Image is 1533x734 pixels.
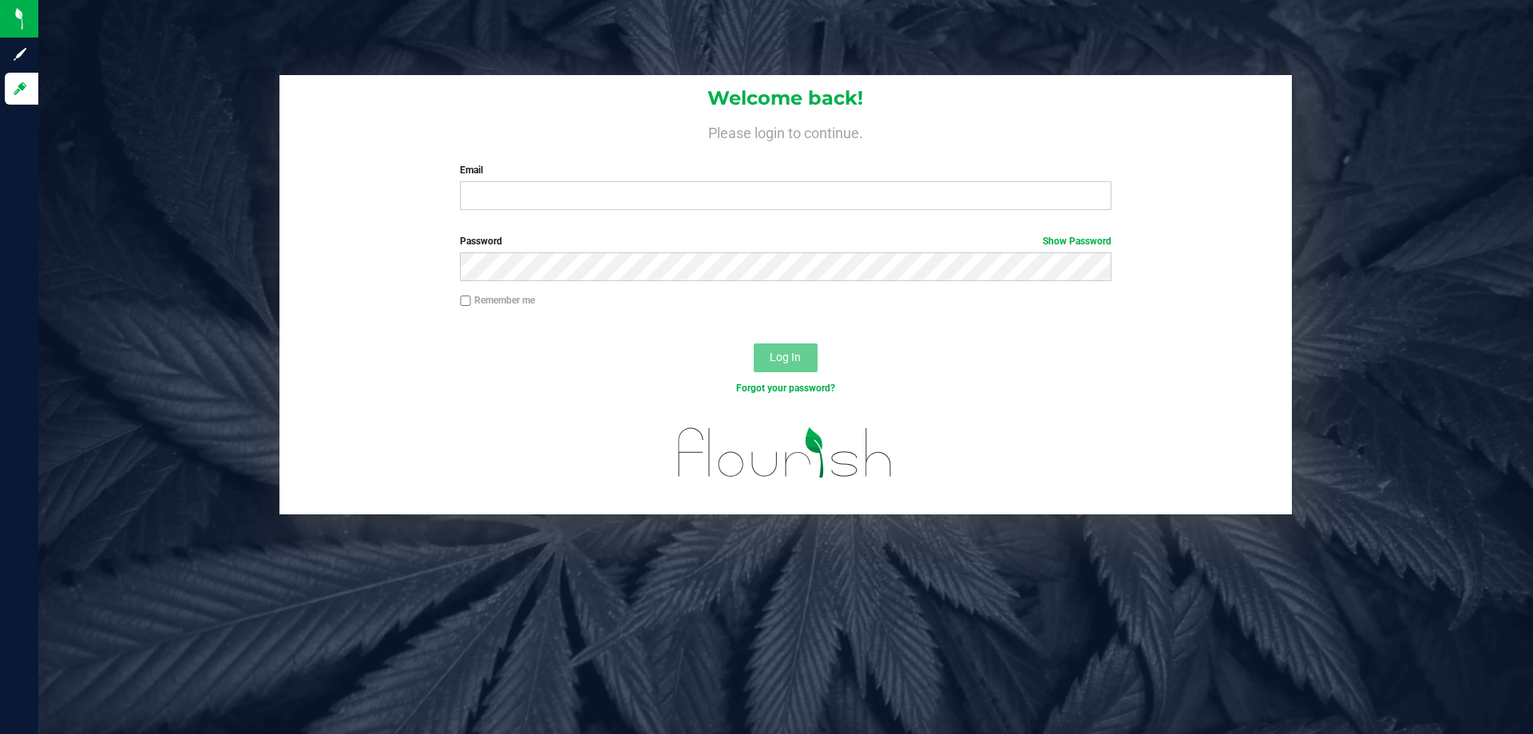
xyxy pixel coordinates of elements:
[279,121,1292,141] h4: Please login to continue.
[12,46,28,62] inline-svg: Sign up
[736,383,835,394] a: Forgot your password?
[659,412,912,494] img: flourish_logo.svg
[770,351,801,363] span: Log In
[754,343,818,372] button: Log In
[460,296,471,307] input: Remember me
[460,293,535,307] label: Remember me
[12,81,28,97] inline-svg: Log in
[460,236,502,247] span: Password
[460,163,1111,177] label: Email
[279,88,1292,109] h1: Welcome back!
[1043,236,1111,247] a: Show Password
